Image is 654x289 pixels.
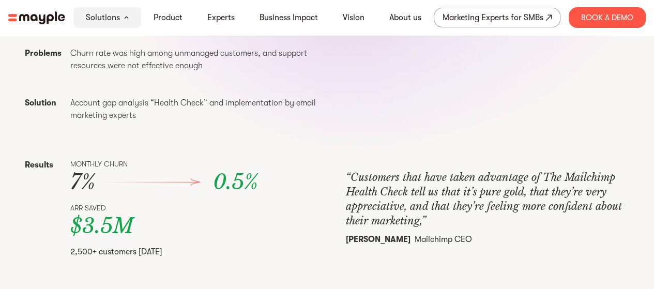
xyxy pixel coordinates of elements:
p: Churn rate was high among unmanaged customers, and support resources were not effective enough [70,47,321,72]
a: Marketing Experts for SMBs [434,8,560,27]
div: 2,500+ customers [DATE] [70,247,306,257]
p: ARR Saved [70,203,306,214]
div: 0.5% [213,170,306,194]
a: Solutions [86,11,120,24]
img: mayple-logo [8,11,65,24]
div: 7% [70,170,306,194]
p: Monthly churn [70,159,306,170]
img: arrow-down [124,16,129,19]
a: Product [154,11,182,24]
p: Solution [25,97,66,109]
div: Book A Demo [569,7,646,28]
img: right arrow [108,178,201,186]
a: Experts [207,11,235,24]
div: Mailchimp CEO [345,234,642,245]
p: Problems [25,47,66,59]
a: Vision [343,11,364,24]
p: Results [25,159,66,171]
p: Account gap analysis “Health Check” and implementation by email marketing experts [70,97,321,121]
a: About us [389,11,421,24]
div: Marketing Experts for SMBs [443,10,543,25]
div: $3.5M [70,214,306,238]
p: “Customers that have taken advantage of The Mailchimp Health Check tell us that it’s pure gold, t... [345,170,642,228]
div: [PERSON_NAME] [345,234,410,245]
a: Business Impact [260,11,318,24]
